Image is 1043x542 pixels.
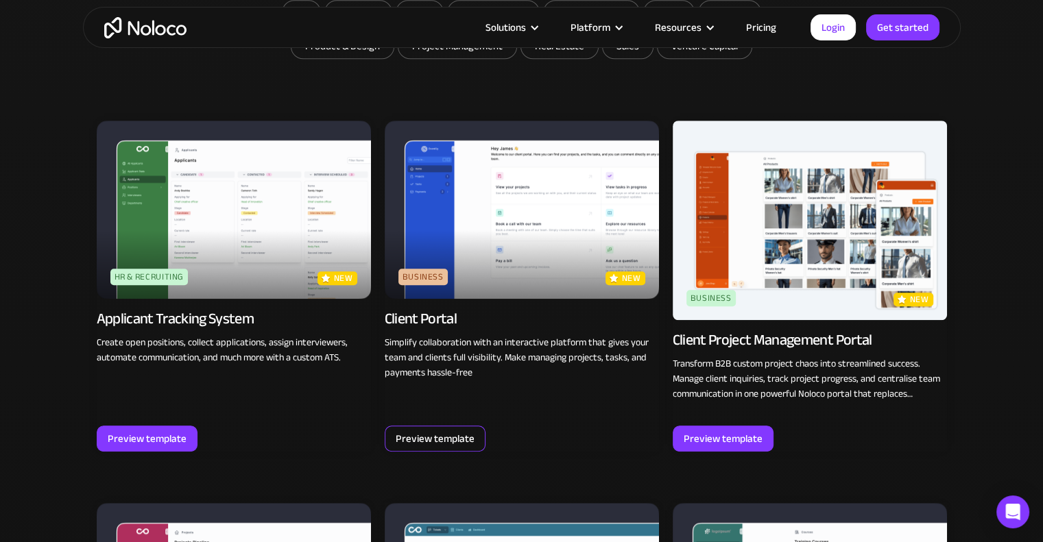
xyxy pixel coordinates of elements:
[673,121,947,452] a: BusinessnewClient Project Management PortalTransform B2B custom project chaos into streamlined su...
[396,430,475,447] div: Preview template
[811,14,856,40] a: Login
[571,19,610,36] div: Platform
[104,17,187,38] a: home
[684,430,763,447] div: Preview template
[97,121,371,452] a: HR & RecruitingnewApplicant Tracking SystemCreate open positions, collect applications, assign in...
[622,271,641,285] p: new
[385,309,457,328] div: Client Portal
[110,269,189,285] div: HR & Recruiting
[910,293,929,306] p: new
[673,330,872,349] div: Client Project Management Portal
[108,430,187,447] div: Preview template
[638,19,729,36] div: Resources
[996,495,1029,528] div: Open Intercom Messenger
[398,269,448,285] div: Business
[655,19,702,36] div: Resources
[553,19,638,36] div: Platform
[468,19,553,36] div: Solutions
[686,290,736,306] div: Business
[729,19,793,36] a: Pricing
[334,271,353,285] p: new
[97,335,371,365] p: Create open positions, collect applications, assign interviewers, automate communication, and muc...
[385,335,659,380] p: Simplify collaboration with an interactive platform that gives your team and clients full visibil...
[97,309,254,328] div: Applicant Tracking System
[485,19,526,36] div: Solutions
[673,356,947,402] p: Transform B2B custom project chaos into streamlined success. Manage client inquiries, track proje...
[385,121,659,452] a: BusinessnewClient PortalSimplify collaboration with an interactive platform that gives your team ...
[866,14,939,40] a: Get started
